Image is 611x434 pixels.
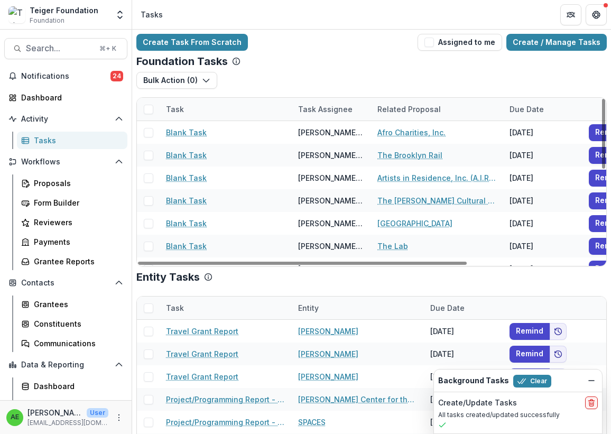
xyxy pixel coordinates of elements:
div: Due Date [503,104,550,115]
div: ⌘ + K [97,43,118,54]
div: [DATE] [424,343,503,365]
a: Tasks [17,132,127,149]
a: Grantee Reports [17,253,127,270]
span: Data & Reporting [21,361,110,370]
a: Project/Programming Report - Conversation [166,417,285,428]
span: Activity [21,115,110,124]
button: Assigned to me [418,34,502,51]
div: Due Date [424,297,503,319]
button: Notifications24 [4,68,127,85]
div: [PERSON_NAME] [PERSON_NAME] ([EMAIL_ADDRESS][DOMAIN_NAME]) [298,241,365,252]
span: Notifications [21,72,110,81]
a: [PERSON_NAME] [298,371,358,382]
button: Add to friends [550,368,567,385]
a: [PERSON_NAME] [298,326,358,337]
button: Remind [510,346,550,363]
img: Teiger Foundation [8,6,25,23]
div: Reviewers [34,217,119,228]
div: [DATE] [424,320,503,343]
div: Dashboard [34,381,119,392]
p: All tasks created/updated successfully [438,410,598,420]
div: Proposals [34,178,119,189]
p: Foundation Tasks [136,55,228,68]
div: Task Assignee [292,98,371,121]
a: The [PERSON_NAME] Cultural and [GEOGRAPHIC_DATA] [377,195,497,206]
span: Foundation [30,16,64,25]
a: Blank Task [166,241,207,252]
div: [DATE] [424,365,503,388]
a: Artists in Residence, Inc. (A.I.R. Gallery) [377,172,497,183]
div: Form Builder [34,197,119,208]
a: Dashboard [4,89,127,106]
div: [DATE] [503,144,582,167]
button: Search... [4,38,127,59]
a: Create / Manage Tasks [506,34,607,51]
div: Entity [292,302,325,313]
h2: Background Tasks [438,376,509,385]
div: [DATE] [503,167,582,189]
div: [PERSON_NAME] [PERSON_NAME] ([EMAIL_ADDRESS][DOMAIN_NAME]) [298,172,365,183]
a: Afro Charities, Inc. [377,127,446,138]
div: Related Proposal [371,98,503,121]
p: User [87,408,108,418]
div: Tasks [34,135,119,146]
div: Andrea Escobedo [11,414,19,421]
button: Remind [510,368,550,385]
div: Task [160,98,292,121]
button: Add to friends [550,323,567,340]
a: [GEOGRAPHIC_DATA] [377,218,452,229]
button: Add to friends [550,346,567,363]
button: Open Contacts [4,274,127,291]
div: [DATE] [503,257,582,280]
span: 24 [110,71,123,81]
button: Partners [560,4,581,25]
button: Open Workflows [4,153,127,170]
a: SPACES [298,417,326,428]
div: Entity [292,297,424,319]
a: Proposals [17,174,127,192]
div: Teiger Foundation [30,5,98,16]
div: [PERSON_NAME] [PERSON_NAME] ([EMAIL_ADDRESS][DOMAIN_NAME]) [298,218,365,229]
div: [PERSON_NAME] [PERSON_NAME] ([EMAIL_ADDRESS][DOMAIN_NAME]) [298,150,365,161]
div: Task [160,302,190,313]
div: [DATE] [503,189,582,212]
a: The Brooklyn Rail [377,150,442,161]
a: Travel Grant Report [166,348,238,359]
div: Grantees [34,299,119,310]
a: Constituents [17,315,127,333]
a: Blank Task [166,150,207,161]
button: Get Help [586,4,607,25]
div: Task [160,297,292,319]
a: Project/Programming Report - Conversation [166,394,285,405]
button: Dismiss [585,374,598,387]
a: Payments [17,233,127,251]
h2: Create/Update Tasks [438,399,517,408]
a: The Lab [377,241,408,252]
div: [PERSON_NAME] [PERSON_NAME] ([EMAIL_ADDRESS][DOMAIN_NAME]) [298,195,365,206]
div: Grantee Reports [34,256,119,267]
div: Due Date [424,302,471,313]
div: Due Date [503,98,582,121]
div: [PERSON_NAME] [PERSON_NAME] ([EMAIL_ADDRESS][DOMAIN_NAME]) [298,127,365,138]
div: [DATE] [424,411,503,433]
button: Clear [513,375,551,387]
div: [DATE] [503,212,582,235]
button: More [113,411,125,424]
button: Remind [510,323,550,340]
a: Reviewers [17,214,127,231]
a: Travel Grant Report [166,371,238,382]
button: Bulk Action (0) [136,72,217,89]
div: Task Assignee [292,104,359,115]
div: Related Proposal [371,104,447,115]
nav: breadcrumb [136,7,167,22]
a: Blank Task [166,172,207,183]
button: Open Activity [4,110,127,127]
div: Communications [34,338,119,349]
a: [PERSON_NAME] Center for the Visual Arts [298,394,418,405]
div: [DATE] [503,235,582,257]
